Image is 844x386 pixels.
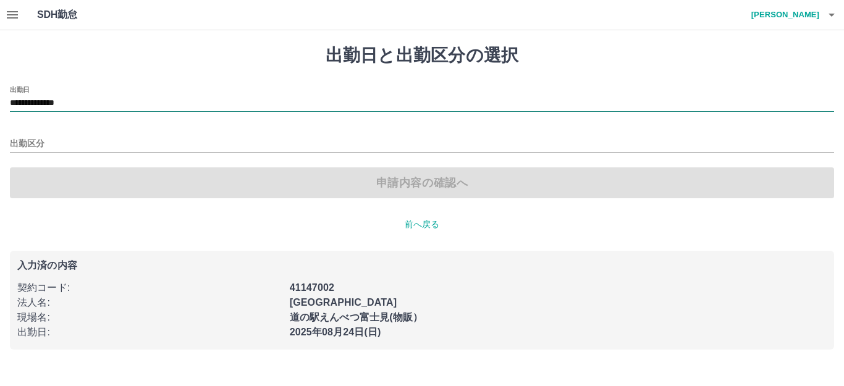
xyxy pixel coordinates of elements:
[17,295,282,310] p: 法人名 :
[17,280,282,295] p: 契約コード :
[290,312,423,322] b: 道の駅えんべつ富士見(物販）
[17,310,282,325] p: 現場名 :
[10,218,834,231] p: 前へ戻る
[17,325,282,340] p: 出勤日 :
[17,261,827,271] p: 入力済の内容
[290,327,381,337] b: 2025年08月24日(日)
[290,297,397,308] b: [GEOGRAPHIC_DATA]
[10,85,30,94] label: 出勤日
[10,45,834,66] h1: 出勤日と出勤区分の選択
[290,282,334,293] b: 41147002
